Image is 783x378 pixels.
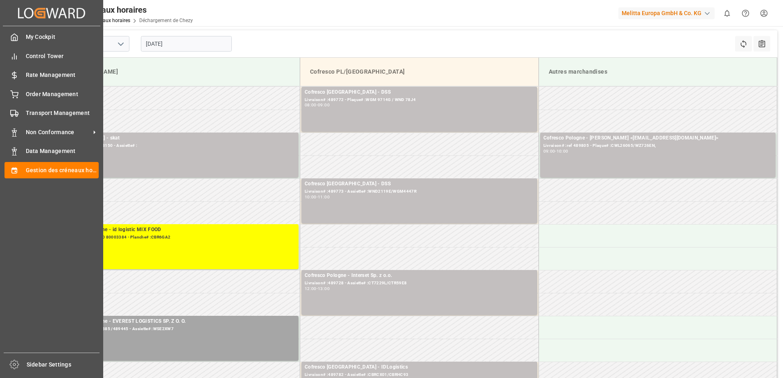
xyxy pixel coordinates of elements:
div: 11:00 [318,195,330,199]
a: My Cockpit [5,29,99,45]
span: Non Conformance [26,128,91,137]
div: Cofresco [GEOGRAPHIC_DATA] - IDLogistics [305,363,534,371]
div: Gestion des créneaux horaires [36,4,193,16]
a: Rate Management [5,67,99,83]
div: 09:00 [318,103,330,107]
div: - [317,287,318,290]
span: Data Management [26,147,99,155]
div: Livraison# :489773 - Assiette# :WND2119E/WGM4447R [305,188,534,195]
button: Melitta Europa GmbH & Co. KG [618,5,718,21]
div: Livraison# :489580 80003384 - Planche# :CBR6GA2 [66,234,295,241]
div: 10:00 [305,195,317,199]
div: - [317,195,318,199]
div: 13:00 [318,287,330,290]
div: Livraison# :ref 489805 - Plaque# :CWL26065/WZ726EN, [543,142,773,149]
div: Cofresco PL/[GEOGRAPHIC_DATA] [307,64,532,79]
div: 12:00 [305,287,317,290]
a: Transport Management [5,105,99,121]
span: Gestion des créneaux horaires [26,166,99,175]
div: Cofresco Pologne - [PERSON_NAME] <[EMAIL_ADDRESS][DOMAIN_NAME]> [543,134,773,142]
font: Melitta Europa GmbH & Co. KG [622,9,702,18]
div: Livraison# :400053150 - Assiette# : [66,142,295,149]
button: Centre d’aide [736,4,755,22]
a: Gestion des créneaux horaires [5,162,99,178]
button: Ouvrir le menu [114,38,127,50]
div: [PERSON_NAME] - skat [66,134,295,142]
span: Transport Management [26,109,99,117]
div: Livraison# :62042385 /489445 - Assiette# :WSE2XW7 [66,326,295,333]
div: Cofresco Pologne - EVEREST LOGISTICS SP. Z O. O. [66,317,295,326]
span: Sidebar Settings [27,360,100,369]
div: [PERSON_NAME] [68,64,293,79]
div: Cofresco Pologne - Interset Sp. z o.o. [305,272,534,280]
div: Autres marchandises [545,64,771,79]
a: Order Management [5,86,99,102]
div: Cofresco Pologne - id logistic MIX FOOD [66,226,295,234]
span: Control Tower [26,52,99,61]
div: 10:00 [557,149,568,153]
a: Data Management [5,143,99,159]
button: Afficher 0 nouvelles notifications [718,4,736,22]
div: - [317,103,318,107]
div: Livraison# :489772 - Plaque# :WGM 9714G / WND 78J4 [305,97,534,103]
div: Livraison# :489728 - Assiette# :CT7229L/CTR59E8 [305,280,534,287]
div: 08:00 [305,103,317,107]
span: Rate Management [26,71,99,79]
span: My Cockpit [26,33,99,41]
span: Order Management [26,90,99,99]
div: Cofresco [GEOGRAPHIC_DATA] - DSS [305,180,534,188]
div: - [555,149,556,153]
div: 09:00 [543,149,555,153]
input: JJ-MM-AAAA [141,36,232,52]
div: Cofresco [GEOGRAPHIC_DATA] - DSS [305,88,534,97]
